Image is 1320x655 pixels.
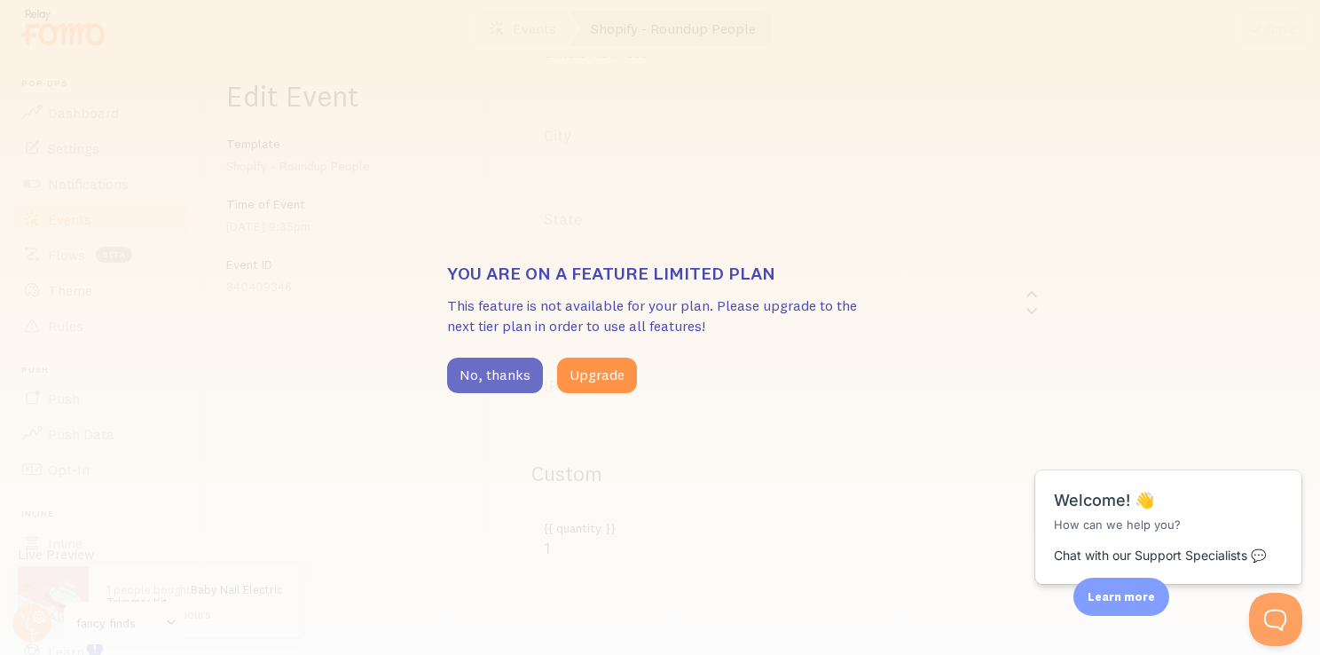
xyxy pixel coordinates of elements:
[1088,588,1155,605] p: Learn more
[557,358,637,393] button: Upgrade
[447,296,873,336] p: This feature is not available for your plan. Please upgrade to the next tier plan in order to use...
[1073,578,1169,616] div: Learn more
[1249,593,1302,646] iframe: Help Scout Beacon - Open
[1026,426,1312,593] iframe: Help Scout Beacon - Messages and Notifications
[447,358,543,393] button: No, thanks
[447,262,873,285] h3: You are on a feature limited plan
